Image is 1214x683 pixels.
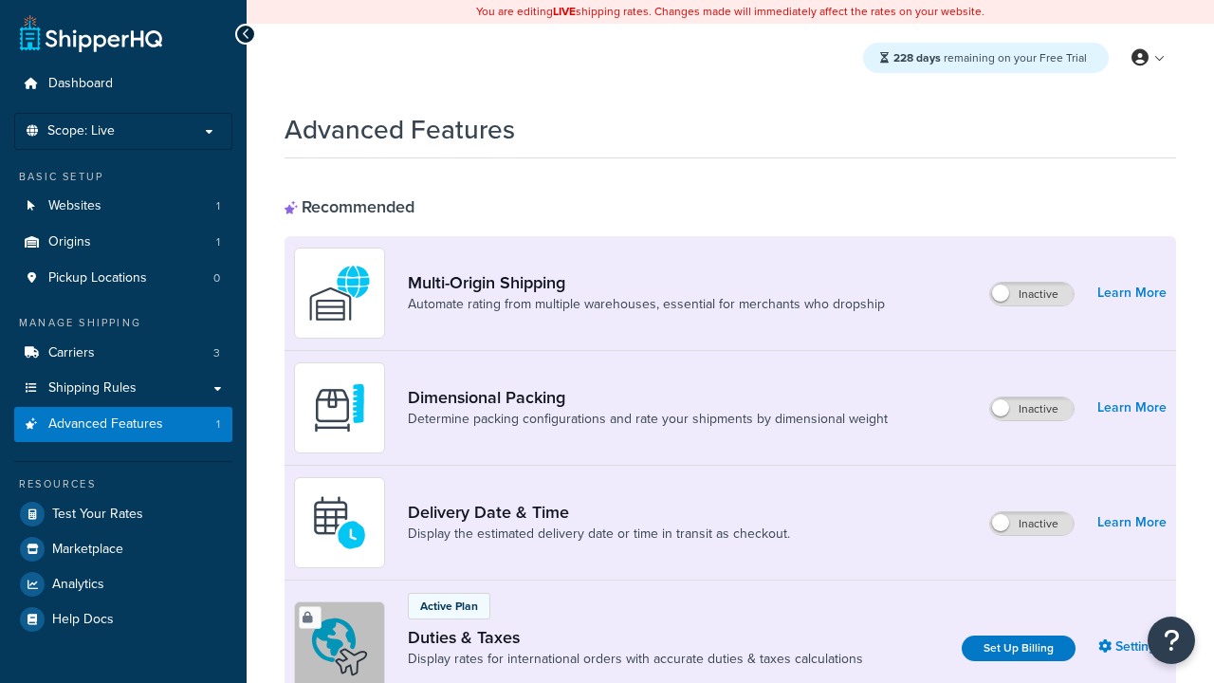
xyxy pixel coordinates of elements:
[408,525,790,544] a: Display the estimated delivery date or time in transit as checkout.
[990,512,1074,535] label: Inactive
[48,76,113,92] span: Dashboard
[14,407,232,442] li: Advanced Features
[14,261,232,296] li: Pickup Locations
[1148,617,1195,664] button: Open Resource Center
[306,489,373,556] img: gfkeb5ejjkALwAAAABJRU5ErkJggg==
[14,261,232,296] a: Pickup Locations0
[47,123,115,139] span: Scope: Live
[14,169,232,185] div: Basic Setup
[52,577,104,593] span: Analytics
[14,336,232,371] a: Carriers3
[893,49,941,66] strong: 228 days
[14,189,232,224] a: Websites1
[14,336,232,371] li: Carriers
[408,627,863,648] a: Duties & Taxes
[14,315,232,331] div: Manage Shipping
[48,198,101,214] span: Websites
[962,636,1076,661] a: Set Up Billing
[48,416,163,433] span: Advanced Features
[408,410,888,429] a: Determine packing configurations and rate your shipments by dimensional weight
[306,260,373,326] img: WatD5o0RtDAAAAAElFTkSuQmCC
[408,650,863,669] a: Display rates for international orders with accurate duties & taxes calculations
[14,476,232,492] div: Resources
[306,375,373,441] img: DTVBYsAAAAAASUVORK5CYII=
[48,380,137,397] span: Shipping Rules
[14,532,232,566] a: Marketplace
[1097,395,1167,421] a: Learn More
[216,198,220,214] span: 1
[420,598,478,615] p: Active Plan
[216,416,220,433] span: 1
[285,196,414,217] div: Recommended
[48,234,91,250] span: Origins
[14,371,232,406] a: Shipping Rules
[52,542,123,558] span: Marketplace
[48,270,147,286] span: Pickup Locations
[48,345,95,361] span: Carriers
[408,387,888,408] a: Dimensional Packing
[14,497,232,531] a: Test Your Rates
[213,270,220,286] span: 0
[14,407,232,442] a: Advanced Features1
[14,225,232,260] li: Origins
[216,234,220,250] span: 1
[990,397,1074,420] label: Inactive
[553,3,576,20] b: LIVE
[408,295,885,314] a: Automate rating from multiple warehouses, essential for merchants who dropship
[1097,280,1167,306] a: Learn More
[408,272,885,293] a: Multi-Origin Shipping
[14,602,232,637] a: Help Docs
[52,612,114,628] span: Help Docs
[408,502,790,523] a: Delivery Date & Time
[893,49,1087,66] span: remaining on your Free Trial
[14,66,232,102] a: Dashboard
[14,567,232,601] a: Analytics
[285,111,515,148] h1: Advanced Features
[213,345,220,361] span: 3
[990,283,1074,305] label: Inactive
[52,507,143,523] span: Test Your Rates
[14,189,232,224] li: Websites
[1097,509,1167,536] a: Learn More
[1098,634,1167,660] a: Settings
[14,225,232,260] a: Origins1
